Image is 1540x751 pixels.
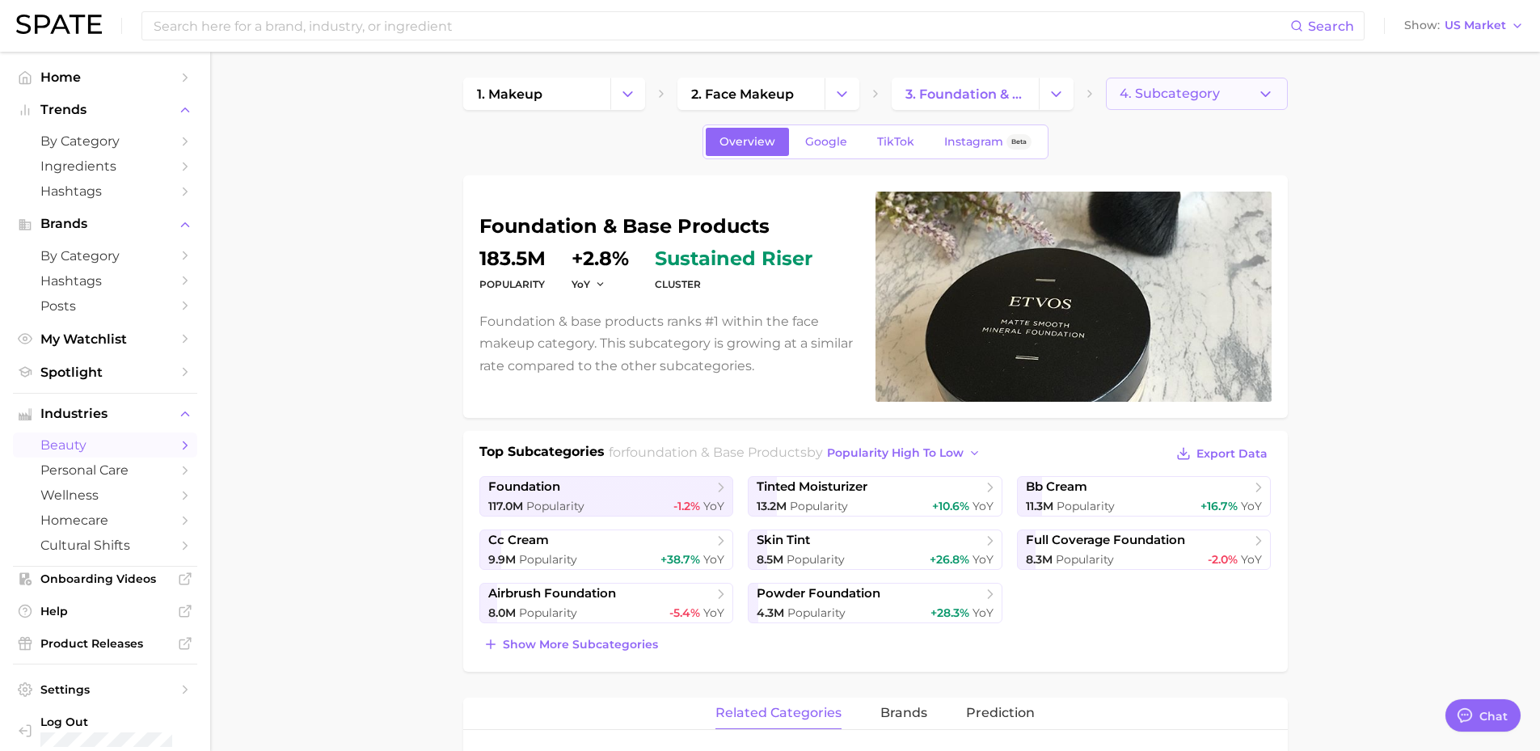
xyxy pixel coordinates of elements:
a: Settings [13,677,197,702]
a: Help [13,599,197,623]
span: Popularity [787,552,845,567]
span: powder foundation [757,586,880,601]
span: skin tint [757,533,810,548]
span: by Category [40,248,170,264]
span: Show more subcategories [503,638,658,652]
span: -1.2% [673,499,700,513]
span: YoY [973,552,994,567]
span: Home [40,70,170,85]
a: foundation117.0m Popularity-1.2% YoY [479,476,734,517]
span: Popularity [526,499,584,513]
a: Ingredients [13,154,197,179]
a: Hashtags [13,179,197,204]
button: Brands [13,212,197,236]
span: personal care [40,462,170,478]
a: powder foundation4.3m Popularity+28.3% YoY [748,583,1002,623]
span: Brands [40,217,170,231]
span: Log Out [40,715,184,729]
span: Search [1308,19,1354,34]
span: 4. Subcategory [1120,86,1220,101]
span: 8.5m [757,552,783,567]
span: Google [805,135,847,149]
span: YoY [973,499,994,513]
span: Export Data [1196,447,1268,461]
span: 9.9m [488,552,516,567]
button: 4. Subcategory [1106,78,1288,110]
span: Instagram [944,135,1003,149]
span: YoY [973,605,994,620]
a: 3. foundation & base products [892,78,1039,110]
a: Spotlight [13,360,197,385]
span: YoY [703,552,724,567]
span: Popularity [1056,552,1114,567]
dd: 183.5m [479,249,546,268]
span: cultural shifts [40,538,170,553]
a: Overview [706,128,789,156]
span: 1. makeup [477,86,542,102]
span: Industries [40,407,170,421]
a: Google [791,128,861,156]
a: wellness [13,483,197,508]
span: Show [1404,21,1440,30]
span: YoY [1241,552,1262,567]
span: 13.2m [757,499,787,513]
h1: Top Subcategories [479,442,605,466]
a: Posts [13,293,197,319]
span: full coverage foundation [1026,533,1185,548]
span: Popularity [1057,499,1115,513]
span: YoY [703,499,724,513]
button: Change Category [610,78,645,110]
a: 1. makeup [463,78,610,110]
img: SPATE [16,15,102,34]
a: cc cream9.9m Popularity+38.7% YoY [479,529,734,570]
span: YoY [1241,499,1262,513]
span: YoY [703,605,724,620]
span: Popularity [787,605,846,620]
a: personal care [13,458,197,483]
span: Product Releases [40,636,170,651]
h1: foundation & base products [479,217,856,236]
span: Popularity [519,605,577,620]
span: +28.3% [930,605,969,620]
span: +10.6% [932,499,969,513]
span: 8.0m [488,605,516,620]
dd: +2.8% [572,249,629,268]
a: InstagramBeta [930,128,1045,156]
button: Industries [13,402,197,426]
span: Ingredients [40,158,170,174]
span: Hashtags [40,184,170,199]
span: homecare [40,513,170,528]
button: Change Category [1039,78,1074,110]
dt: cluster [655,275,812,294]
a: tinted moisturizer13.2m Popularity+10.6% YoY [748,476,1002,517]
span: Spotlight [40,365,170,380]
a: airbrush foundation8.0m Popularity-5.4% YoY [479,583,734,623]
span: YoY [572,277,590,291]
span: +38.7% [660,552,700,567]
span: +26.8% [930,552,969,567]
button: Trends [13,98,197,122]
span: 8.3m [1026,552,1053,567]
span: 3. foundation & base products [905,86,1025,102]
span: Overview [719,135,775,149]
button: Change Category [825,78,859,110]
p: Foundation & base products ranks #1 within the face makeup category. This subcategory is growing ... [479,310,856,377]
span: for by [609,445,985,460]
span: -5.4% [669,605,700,620]
button: Show more subcategories [479,633,662,656]
a: Hashtags [13,268,197,293]
span: brands [880,706,927,720]
span: bb cream [1026,479,1087,495]
span: +16.7% [1200,499,1238,513]
dt: Popularity [479,275,546,294]
button: popularity high to low [823,442,985,464]
a: Onboarding Videos [13,567,197,591]
span: Popularity [519,552,577,567]
a: Product Releases [13,631,197,656]
span: cc cream [488,533,549,548]
span: 11.3m [1026,499,1053,513]
button: YoY [572,277,606,291]
a: by Category [13,243,197,268]
span: Help [40,604,170,618]
span: Prediction [966,706,1035,720]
